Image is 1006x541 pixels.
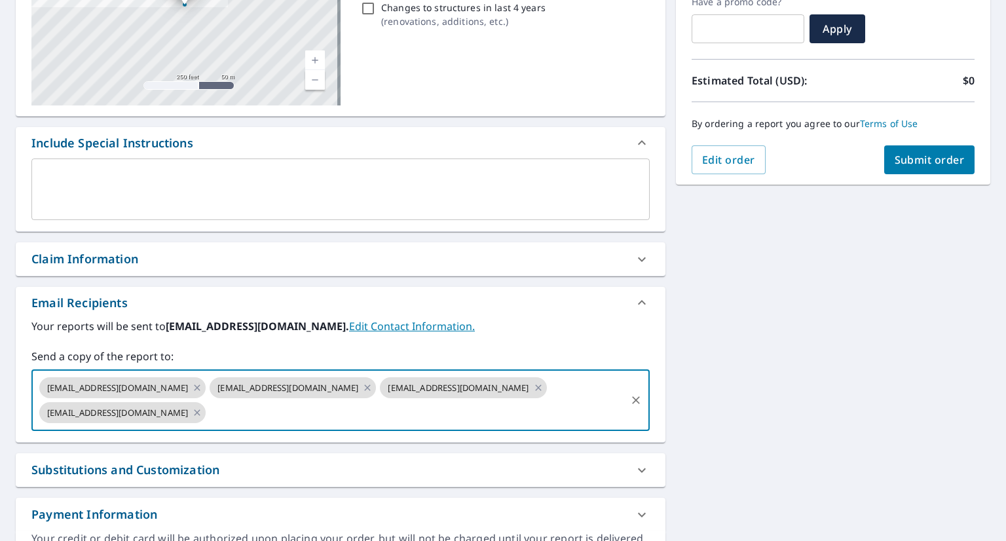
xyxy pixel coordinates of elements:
[810,14,865,43] button: Apply
[16,242,665,276] div: Claim Information
[31,461,219,479] div: Substitutions and Customization
[380,377,546,398] div: [EMAIL_ADDRESS][DOMAIN_NAME]
[31,250,138,268] div: Claim Information
[16,287,665,318] div: Email Recipients
[31,506,157,523] div: Payment Information
[860,117,918,130] a: Terms of Use
[39,377,206,398] div: [EMAIL_ADDRESS][DOMAIN_NAME]
[16,127,665,159] div: Include Special Instructions
[305,70,325,90] a: Current Level 17, Zoom Out
[380,382,536,394] span: [EMAIL_ADDRESS][DOMAIN_NAME]
[31,348,650,364] label: Send a copy of the report to:
[39,407,196,419] span: [EMAIL_ADDRESS][DOMAIN_NAME]
[702,153,755,167] span: Edit order
[895,153,965,167] span: Submit order
[627,391,645,409] button: Clear
[884,145,975,174] button: Submit order
[692,73,833,88] p: Estimated Total (USD):
[39,402,206,423] div: [EMAIL_ADDRESS][DOMAIN_NAME]
[381,14,546,28] p: ( renovations, additions, etc. )
[16,498,665,531] div: Payment Information
[31,134,193,152] div: Include Special Instructions
[31,294,128,312] div: Email Recipients
[305,50,325,70] a: Current Level 17, Zoom In
[31,318,650,334] label: Your reports will be sent to
[820,22,855,36] span: Apply
[692,145,766,174] button: Edit order
[963,73,975,88] p: $0
[381,1,546,14] p: Changes to structures in last 4 years
[692,118,975,130] p: By ordering a report you agree to our
[210,377,376,398] div: [EMAIL_ADDRESS][DOMAIN_NAME]
[166,319,349,333] b: [EMAIL_ADDRESS][DOMAIN_NAME].
[349,319,475,333] a: EditContactInfo
[16,453,665,487] div: Substitutions and Customization
[39,382,196,394] span: [EMAIL_ADDRESS][DOMAIN_NAME]
[210,382,366,394] span: [EMAIL_ADDRESS][DOMAIN_NAME]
